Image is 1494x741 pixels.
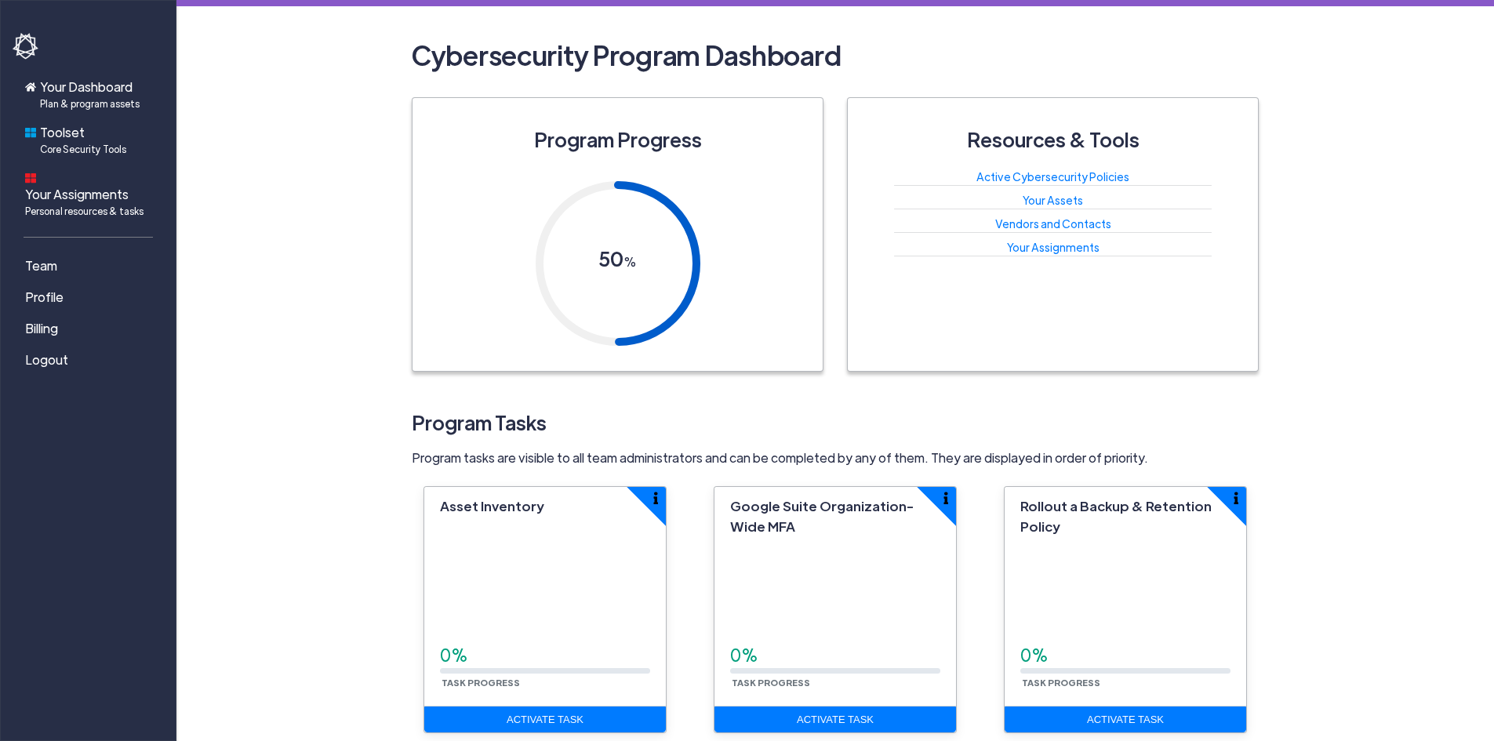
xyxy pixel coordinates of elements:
[995,216,1111,231] a: Vendors and Contacts
[1007,240,1100,254] a: Your Assignments
[13,282,169,313] a: Profile
[25,256,57,275] span: Team
[13,162,169,224] a: Your AssignmentsPersonal resources & tasks
[598,239,637,282] h3: 50
[1020,643,1230,668] div: 0%
[25,204,144,218] span: Personal resources & tasks
[25,288,64,307] span: Profile
[13,250,169,282] a: Team
[13,71,169,117] a: Your DashboardPlan & program assets
[1020,677,1102,688] small: Task Progress
[1020,497,1212,535] span: Rollout a Backup & Retention Policy
[1234,492,1238,504] img: info-icon.svg
[534,120,702,159] h3: Program Progress
[730,643,940,668] div: 0%
[40,78,140,111] span: Your Dashboard
[440,677,522,688] small: Task Progress
[1005,706,1246,733] a: Activate Task
[40,123,126,156] span: Toolset
[40,142,126,156] span: Core Security Tools
[967,120,1140,159] h3: Resources & Tools
[976,169,1129,183] a: Active Cybersecurity Policies
[13,33,41,60] img: havoc-shield-logo-white.png
[1023,193,1083,207] a: Your Assets
[412,449,1259,467] p: Program tasks are visible to all team administrators and can be completed by any of them. They ar...
[714,706,956,733] a: Activate Task
[730,497,914,535] span: Google Suite Organization-Wide MFA
[623,253,637,270] span: %
[412,31,1259,78] h2: Cybersecurity Program Dashboard
[424,706,666,733] a: Activate Task
[412,403,1259,442] h3: Program Tasks
[25,185,144,218] span: Your Assignments
[25,82,36,93] img: home-icon.svg
[13,344,169,376] a: Logout
[730,677,812,688] small: Task Progress
[13,117,169,162] a: ToolsetCore Security Tools
[25,351,68,369] span: Logout
[25,319,58,338] span: Billing
[13,313,169,344] a: Billing
[440,497,544,514] span: Asset Inventory
[25,127,36,138] img: foundations-icon.svg
[40,96,140,111] span: Plan & program assets
[25,173,36,183] img: dashboard-icon.svg
[653,492,658,504] img: info-icon.svg
[440,643,650,668] div: 0%
[943,492,948,504] img: info-icon.svg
